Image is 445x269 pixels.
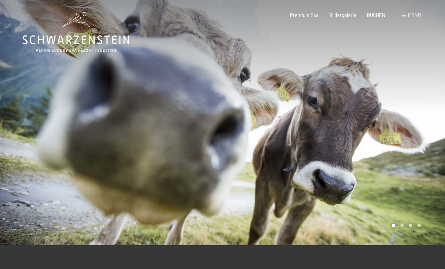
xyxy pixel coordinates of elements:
div: Carousel Page 1 (Current Slide) [392,224,395,227]
div: Carousel Page 4 [417,224,421,227]
div: Carousel Page 2 [400,224,404,227]
a: Premium Spa [290,12,319,18]
span: Menü [408,12,421,18]
div: Carousel Pagination [389,224,421,227]
a: Bildergalerie [329,12,356,18]
a: BUCHEN [367,12,385,18]
div: Carousel Page 3 [409,224,412,227]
